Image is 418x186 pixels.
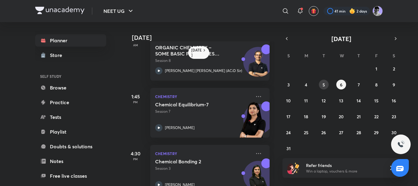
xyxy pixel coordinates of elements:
[123,150,148,157] h5: 4:30
[319,127,329,137] button: August 26, 2025
[286,98,291,104] abbr: August 10, 2025
[371,64,381,74] button: August 1, 2025
[244,50,273,80] img: Avatar
[339,114,344,120] abbr: August 20, 2025
[155,58,251,63] p: Session 8
[392,98,396,104] abbr: August 16, 2025
[371,112,381,121] button: August 22, 2025
[132,34,276,41] h4: [DATE]
[319,96,329,105] button: August 12, 2025
[304,130,308,135] abbr: August 25, 2025
[287,162,300,174] img: referral
[35,140,106,153] a: Doubts & solutions
[336,127,346,137] button: August 27, 2025
[309,6,319,16] button: avatar
[319,80,329,89] button: August 5, 2025
[123,100,148,104] p: PM
[356,130,361,135] abbr: August 28, 2025
[392,114,396,120] abbr: August 23, 2025
[354,127,364,137] button: August 28, 2025
[284,96,293,105] button: August 10, 2025
[354,112,364,121] button: August 21, 2025
[155,101,231,108] h5: Chemical Equilibrium-7
[322,114,326,120] abbr: August 19, 2025
[331,35,351,43] span: [DATE]
[155,44,231,57] h5: ORGANIC CHEMISTRY – SOME BASIC PRINCIPLES AND TECHNIQUES (IUPAC Nomenclature) - 8
[35,49,106,61] a: Store
[123,43,148,47] p: AM
[35,82,106,94] a: Browse
[358,82,360,88] abbr: August 7, 2025
[155,93,251,100] p: Chemistry
[284,80,293,89] button: August 3, 2025
[191,48,202,58] h6: [DATE]
[375,82,378,88] abbr: August 8, 2025
[155,150,251,157] p: Chemistry
[123,93,148,100] h5: 1:45
[375,66,377,72] abbr: August 1, 2025
[287,53,290,59] abbr: Sunday
[165,125,195,131] p: [PERSON_NAME]
[236,101,270,144] img: unacademy
[389,112,399,121] button: August 23, 2025
[393,82,395,88] abbr: August 9, 2025
[371,96,381,105] button: August 15, 2025
[286,130,291,135] abbr: August 24, 2025
[356,98,361,104] abbr: August 14, 2025
[304,53,308,59] abbr: Monday
[354,96,364,105] button: August 14, 2025
[50,51,66,59] div: Store
[286,114,290,120] abbr: August 17, 2025
[371,127,381,137] button: August 29, 2025
[389,64,399,74] button: August 2, 2025
[301,96,311,105] button: August 11, 2025
[100,5,138,17] button: NEET UG
[357,53,360,59] abbr: Thursday
[301,80,311,89] button: August 4, 2025
[155,166,251,171] p: Session 3
[375,53,378,59] abbr: Friday
[35,126,106,138] a: Playlist
[323,82,325,88] abbr: August 5, 2025
[286,146,291,151] abbr: August 31, 2025
[291,34,391,43] button: [DATE]
[123,157,148,161] p: PM
[374,98,379,104] abbr: August 15, 2025
[35,7,84,14] img: Company Logo
[340,53,344,59] abbr: Wednesday
[165,68,242,74] p: [PERSON_NAME] [PERSON_NAME] (ACiD Sir)
[35,155,106,167] a: Notes
[35,7,84,16] a: Company Logo
[301,127,311,137] button: August 25, 2025
[284,112,293,121] button: August 17, 2025
[306,162,381,169] h6: Refer friends
[323,53,325,59] abbr: Tuesday
[319,112,329,121] button: August 19, 2025
[306,169,381,174] p: Win a laptop, vouchers & more
[336,80,346,89] button: August 6, 2025
[35,170,106,182] a: Free live classes
[35,96,106,108] a: Practice
[372,6,383,16] img: henil patel
[374,130,379,135] abbr: August 29, 2025
[304,98,308,104] abbr: August 11, 2025
[304,114,308,120] abbr: August 18, 2025
[393,66,395,72] abbr: August 2, 2025
[336,112,346,121] button: August 20, 2025
[35,34,106,47] a: Planner
[357,114,361,120] abbr: August 21, 2025
[391,130,397,135] abbr: August 30, 2025
[284,127,293,137] button: August 24, 2025
[155,109,251,114] p: Session 7
[287,82,290,88] abbr: August 3, 2025
[301,112,311,121] button: August 18, 2025
[389,127,399,137] button: August 30, 2025
[393,53,395,59] abbr: Saturday
[339,130,343,135] abbr: August 27, 2025
[284,143,293,153] button: August 31, 2025
[155,158,231,165] h5: Chemical Bonding 2
[349,8,355,14] img: streak
[371,80,381,89] button: August 8, 2025
[389,80,399,89] button: August 9, 2025
[397,141,405,148] img: ttu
